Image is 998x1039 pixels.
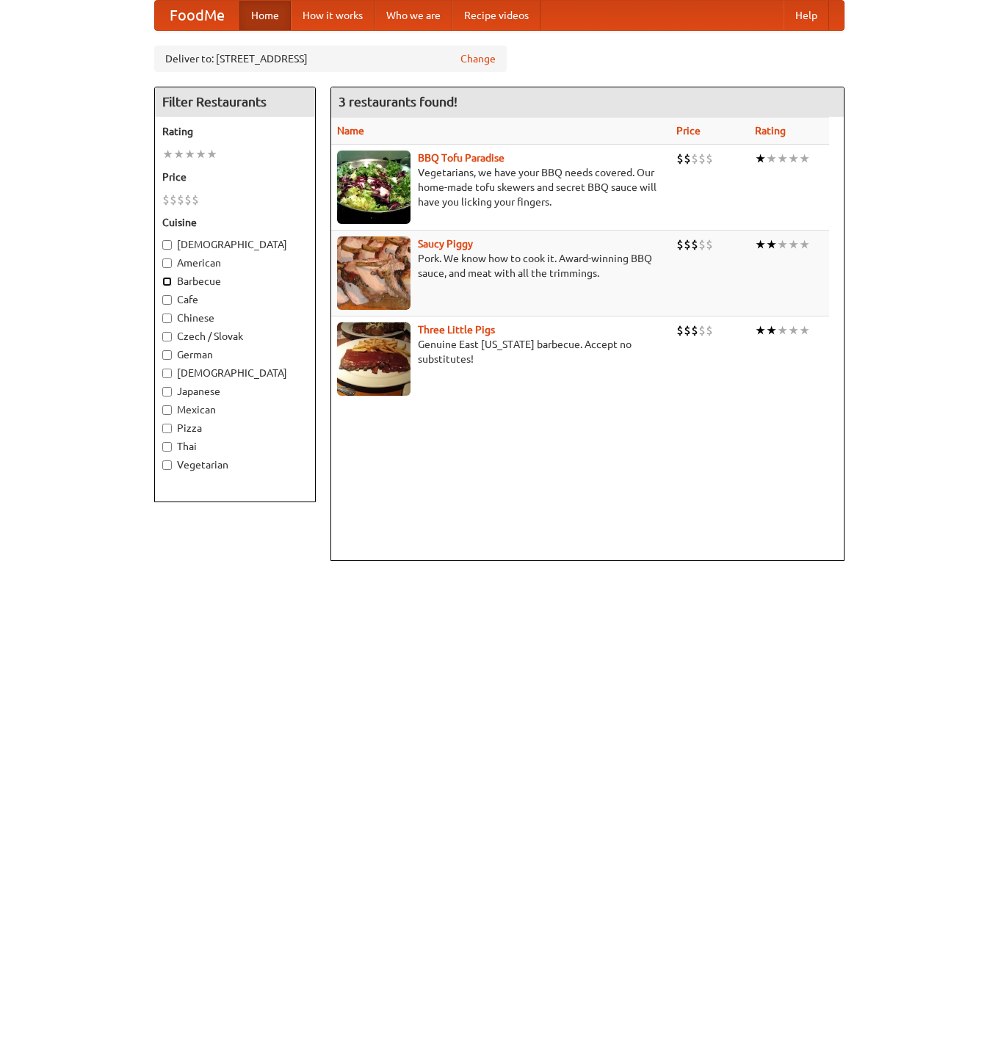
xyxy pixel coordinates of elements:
label: Mexican [162,402,308,417]
li: ★ [788,322,799,339]
input: [DEMOGRAPHIC_DATA] [162,369,172,378]
a: Rating [755,125,786,137]
li: $ [676,322,684,339]
li: $ [676,151,684,167]
p: Genuine East [US_STATE] barbecue. Accept no substitutes! [337,337,665,366]
li: $ [192,192,199,208]
li: ★ [799,236,810,253]
label: [DEMOGRAPHIC_DATA] [162,366,308,380]
li: $ [684,322,691,339]
p: Vegetarians, we have your BBQ needs covered. Our home-made tofu skewers and secret BBQ sauce will... [337,165,665,209]
a: Home [239,1,291,30]
a: Price [676,125,701,137]
input: Vegetarian [162,460,172,470]
label: Japanese [162,384,308,399]
a: Recipe videos [452,1,540,30]
input: Pizza [162,424,172,433]
a: Name [337,125,364,137]
li: ★ [173,146,184,162]
label: [DEMOGRAPHIC_DATA] [162,237,308,252]
input: Japanese [162,387,172,397]
a: FoodMe [155,1,239,30]
li: ★ [777,236,788,253]
li: ★ [766,322,777,339]
a: Three Little Pigs [418,324,495,336]
img: tofuparadise.jpg [337,151,411,224]
li: $ [691,151,698,167]
li: ★ [755,236,766,253]
li: $ [170,192,177,208]
li: $ [177,192,184,208]
li: ★ [195,146,206,162]
li: $ [706,322,713,339]
p: Pork. We know how to cook it. Award-winning BBQ sauce, and meat with all the trimmings. [337,251,665,280]
h5: Rating [162,124,308,139]
li: ★ [766,236,777,253]
a: Change [460,51,496,66]
input: American [162,258,172,268]
li: ★ [755,322,766,339]
a: Saucy Piggy [418,238,473,250]
li: $ [684,236,691,253]
label: Pizza [162,421,308,435]
li: $ [162,192,170,208]
label: Barbecue [162,274,308,289]
li: $ [698,236,706,253]
li: ★ [788,236,799,253]
label: German [162,347,308,362]
h4: Filter Restaurants [155,87,315,117]
li: $ [691,322,698,339]
label: Czech / Slovak [162,329,308,344]
input: Cafe [162,295,172,305]
a: BBQ Tofu Paradise [418,152,505,164]
a: Help [784,1,829,30]
li: $ [706,151,713,167]
li: $ [706,236,713,253]
li: ★ [766,151,777,167]
li: ★ [777,322,788,339]
li: $ [691,236,698,253]
li: ★ [788,151,799,167]
input: Mexican [162,405,172,415]
li: $ [698,322,706,339]
li: $ [184,192,192,208]
a: Who we are [375,1,452,30]
label: American [162,256,308,270]
input: Barbecue [162,277,172,286]
li: $ [684,151,691,167]
input: Czech / Slovak [162,332,172,341]
label: Cafe [162,292,308,307]
div: Deliver to: [STREET_ADDRESS] [154,46,507,72]
input: Thai [162,442,172,452]
label: Vegetarian [162,457,308,472]
h5: Cuisine [162,215,308,230]
li: ★ [799,151,810,167]
li: $ [698,151,706,167]
input: German [162,350,172,360]
li: ★ [206,146,217,162]
li: ★ [777,151,788,167]
label: Chinese [162,311,308,325]
li: ★ [184,146,195,162]
li: ★ [162,146,173,162]
li: $ [676,236,684,253]
a: How it works [291,1,375,30]
ng-pluralize: 3 restaurants found! [339,95,458,109]
li: ★ [799,322,810,339]
h5: Price [162,170,308,184]
input: [DEMOGRAPHIC_DATA] [162,240,172,250]
img: littlepigs.jpg [337,322,411,396]
li: ★ [755,151,766,167]
input: Chinese [162,314,172,323]
label: Thai [162,439,308,454]
img: saucy.jpg [337,236,411,310]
